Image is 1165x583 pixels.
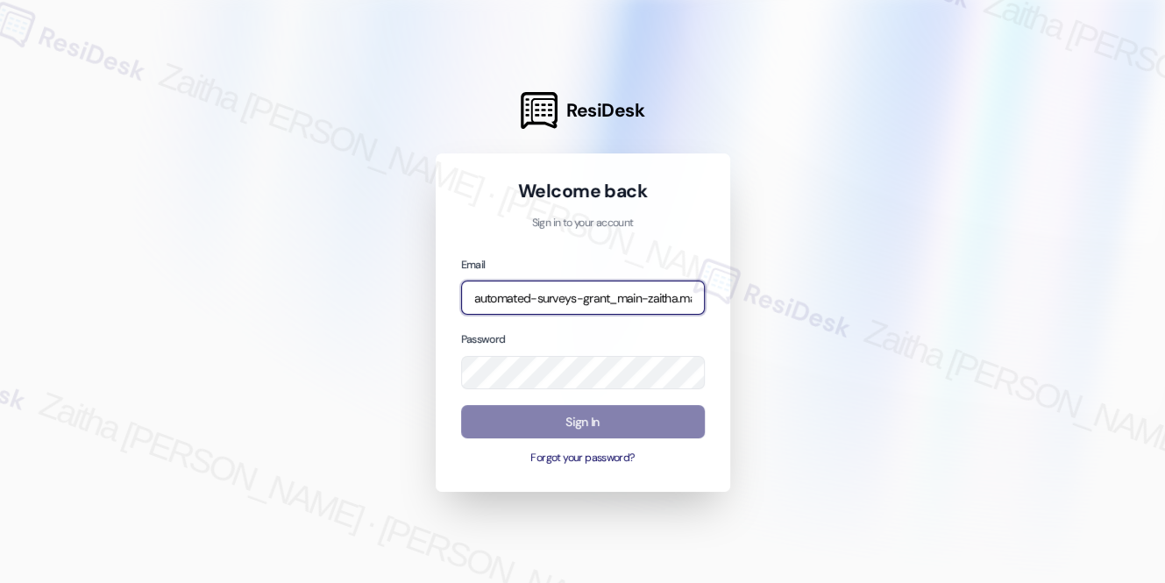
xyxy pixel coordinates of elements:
h1: Welcome back [461,179,705,203]
img: ResiDesk Logo [521,92,558,129]
input: name@example.com [461,281,705,315]
button: Forgot your password? [461,451,705,466]
label: Password [461,332,506,346]
label: Email [461,258,486,272]
p: Sign in to your account [461,216,705,231]
span: ResiDesk [566,98,644,123]
button: Sign In [461,405,705,439]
